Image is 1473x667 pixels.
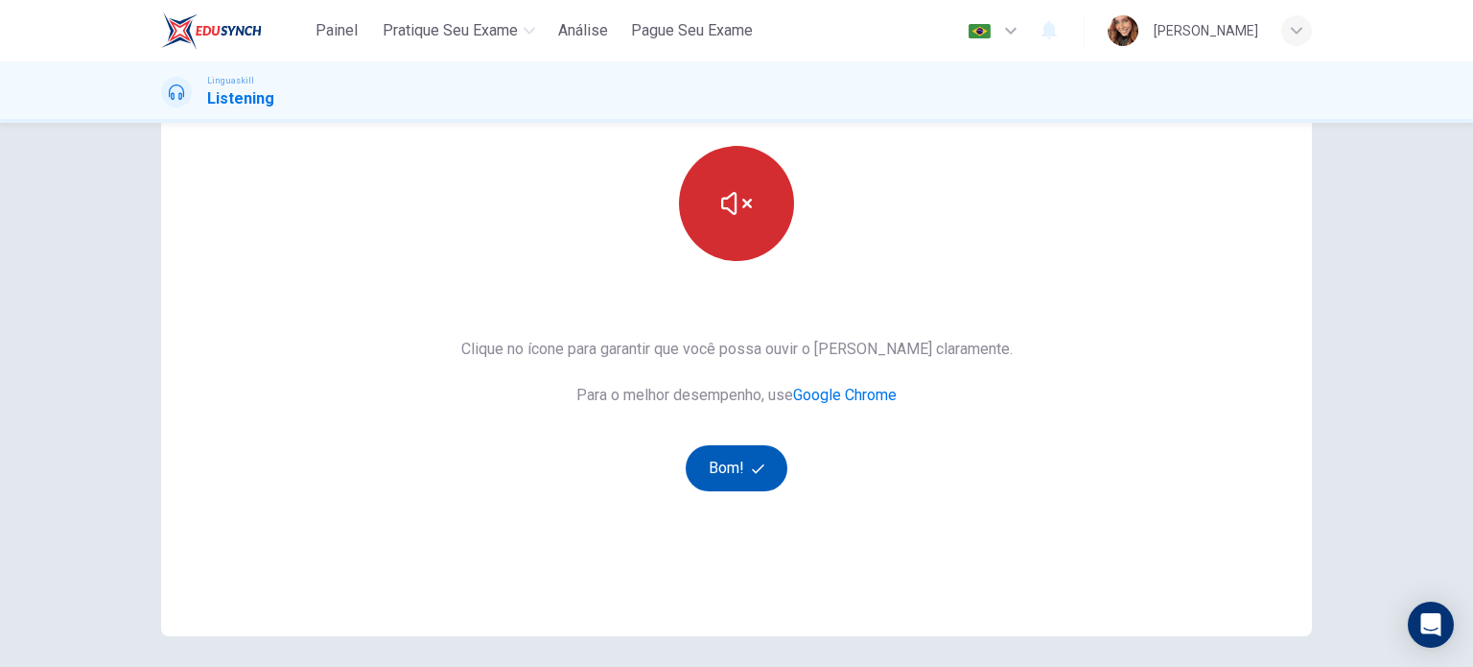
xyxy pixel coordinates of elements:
[1154,19,1258,42] div: [PERSON_NAME]
[375,13,543,48] button: Pratique seu exame
[383,19,518,42] span: Pratique seu exame
[1408,602,1454,648] div: Open Intercom Messenger
[461,384,1013,407] span: Para o melhor desempenho, use
[968,24,992,38] img: pt
[461,338,1013,361] span: Clique no ícone para garantir que você possa ouvir o [PERSON_NAME] claramente.
[1108,15,1138,46] img: Profile picture
[316,19,358,42] span: Painel
[306,13,367,48] button: Painel
[207,74,254,87] span: Linguaskill
[558,19,608,42] span: Análise
[793,386,897,404] a: Google Chrome
[161,12,306,50] a: EduSynch logo
[686,445,788,491] button: Bom!
[207,87,274,110] h1: Listening
[631,19,753,42] span: Pague Seu Exame
[161,12,262,50] img: EduSynch logo
[550,13,616,48] button: Análise
[623,13,760,48] button: Pague Seu Exame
